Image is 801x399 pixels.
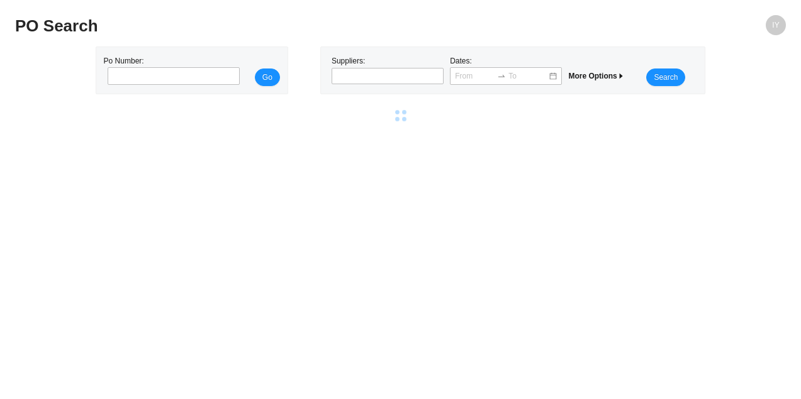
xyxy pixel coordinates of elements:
span: to [497,72,506,80]
button: Go [255,68,280,86]
span: More Options [568,72,624,80]
div: Suppliers: [328,55,447,86]
h2: PO Search [15,15,593,37]
input: From [455,70,495,82]
div: Dates: [447,55,565,86]
span: swap-right [497,72,506,80]
span: Search [654,71,678,84]
span: caret-right [617,72,625,80]
span: IY [772,15,779,35]
input: To [508,70,548,82]
span: Go [262,71,272,84]
button: Search [646,68,685,86]
div: Po Number: [104,55,236,86]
